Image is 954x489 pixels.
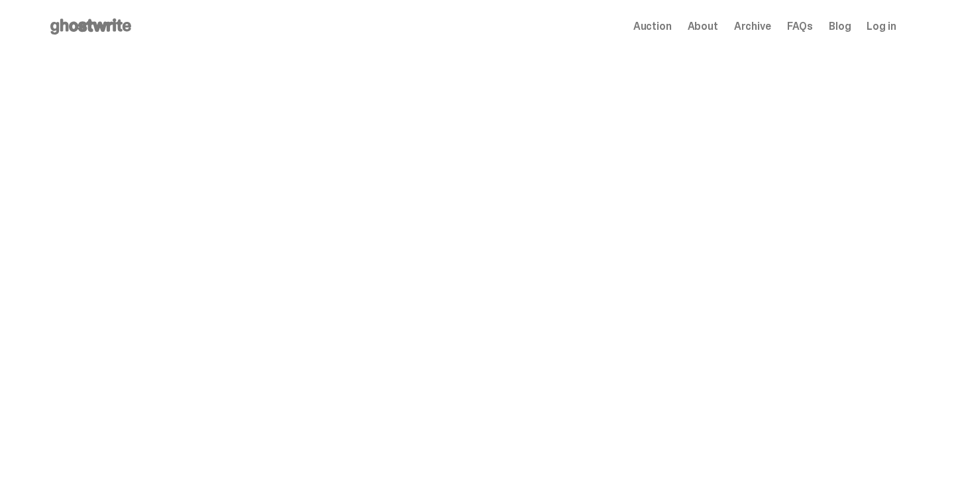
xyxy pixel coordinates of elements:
[829,21,851,32] a: Blog
[633,21,672,32] a: Auction
[734,21,771,32] a: Archive
[867,21,896,32] a: Log in
[688,21,718,32] a: About
[787,21,813,32] a: FAQs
